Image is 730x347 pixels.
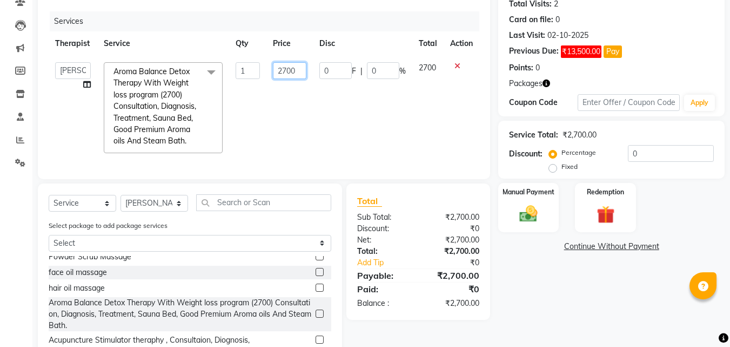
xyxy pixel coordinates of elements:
th: Action [444,31,479,56]
div: hair oil massage [49,283,105,294]
span: % [399,66,406,77]
button: Pay [604,45,622,58]
div: Discount: [509,148,543,160]
div: 0 [535,62,540,74]
a: Add Tip [349,257,430,269]
div: ₹2,700.00 [418,234,487,246]
label: Percentage [561,148,596,158]
div: 0 [555,14,560,25]
span: | [360,66,363,77]
div: ₹2,700.00 [562,129,597,141]
div: Discount: [349,223,418,234]
span: ₹13,500.00 [561,45,601,58]
label: Redemption [587,187,624,197]
div: ₹0 [418,223,487,234]
th: Disc [313,31,412,56]
div: Balance : [349,298,418,309]
div: ₹2,700.00 [418,246,487,257]
th: Therapist [49,31,97,56]
div: face oil massage [49,267,107,278]
div: Services [50,11,487,31]
div: Total: [349,246,418,257]
span: F [352,66,356,77]
button: Apply [684,95,715,111]
div: Payable: [349,269,418,282]
span: Total [357,195,382,207]
input: Search or Scan [196,194,331,211]
th: Service [97,31,229,56]
div: Aroma Balance Detox Therapy With Weight loss program (2700) Consultation, Diagnosis, Treatment, S... [49,297,311,331]
div: ₹2,700.00 [418,269,487,282]
span: Aroma Balance Detox Therapy With Weight loss program (2700) Consultation, Diagnosis, Treatment, S... [113,67,196,146]
img: _cash.svg [514,204,543,224]
div: Card on file: [509,14,553,25]
span: 2700 [419,63,436,73]
div: ₹0 [430,257,488,269]
div: 02-10-2025 [547,30,588,41]
div: Last Visit: [509,30,545,41]
div: Powder Scrub Massage [49,251,131,263]
label: Select package to add package services [49,221,168,231]
label: Fixed [561,162,578,172]
div: Coupon Code [509,97,577,108]
div: ₹2,700.00 [418,298,487,309]
div: Paid: [349,283,418,296]
th: Price [266,31,313,56]
th: Qty [229,31,266,56]
div: Service Total: [509,129,558,141]
span: Packages [509,78,543,89]
img: _gift.svg [591,204,620,226]
div: ₹2,700.00 [418,212,487,223]
input: Enter Offer / Coupon Code [578,94,680,111]
div: Sub Total: [349,212,418,223]
div: Previous Due: [509,45,559,58]
div: Acupuncture Stimulator theraphy , Consultaion, Diognosis, [49,335,250,346]
a: Continue Without Payment [500,241,722,252]
th: Total [412,31,444,56]
label: Manual Payment [503,187,554,197]
div: ₹0 [418,283,487,296]
a: x [186,136,191,146]
div: Net: [349,234,418,246]
div: Points: [509,62,533,74]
